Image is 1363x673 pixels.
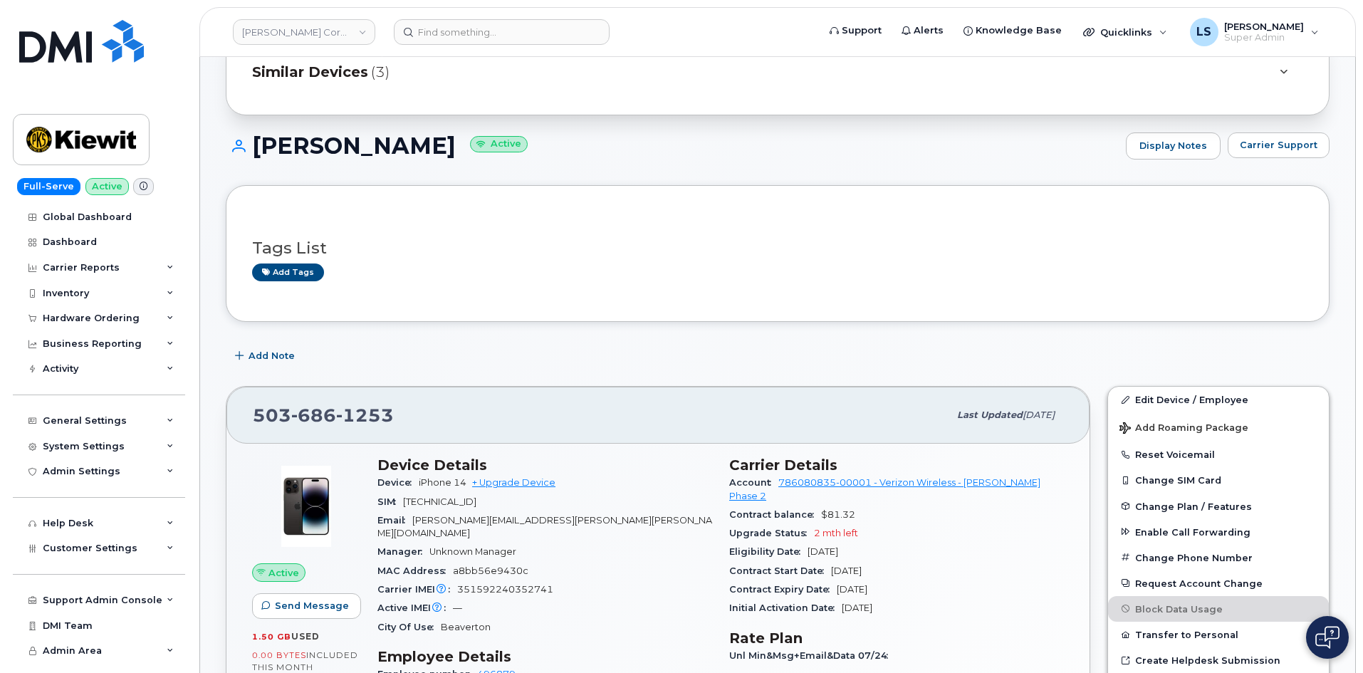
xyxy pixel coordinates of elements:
span: Account [729,477,778,488]
button: Request Account Change [1108,570,1329,596]
button: Change Plan / Features [1108,494,1329,519]
img: Open chat [1315,626,1339,649]
span: Upgrade Status [729,528,814,538]
span: [PERSON_NAME] [1224,21,1304,32]
span: Unknown Manager [429,546,516,557]
button: Enable Call Forwarding [1108,519,1329,545]
span: Enable Call Forwarding [1135,526,1250,537]
span: Add Roaming Package [1119,422,1248,436]
span: 351592240352741 [457,584,553,595]
a: Edit Device / Employee [1108,387,1329,412]
button: Send Message [252,593,361,619]
span: [TECHNICAL_ID] [403,496,476,507]
span: Support [842,24,882,38]
span: Super Admin [1224,32,1304,43]
span: Add Note [249,349,295,362]
span: Carrier Support [1240,138,1317,152]
span: Change Plan / Features [1135,501,1252,511]
span: Alerts [914,24,944,38]
div: Luke Schroeder [1180,18,1329,46]
a: Support [820,16,892,45]
h3: Carrier Details [729,457,1064,474]
button: Carrier Support [1228,132,1330,158]
h3: Rate Plan [729,630,1064,647]
small: Active [470,136,528,152]
img: image20231002-3703462-njx0qo.jpeg [263,464,349,549]
span: Initial Activation Date [729,602,842,613]
span: 1.50 GB [252,632,291,642]
button: Transfer to Personal [1108,622,1329,647]
span: — [453,602,462,613]
span: (3) [371,62,390,83]
span: Similar Devices [252,62,368,83]
h3: Employee Details [377,648,712,665]
span: Manager [377,546,429,557]
button: Change Phone Number [1108,545,1329,570]
button: Reset Voicemail [1108,442,1329,467]
h3: Device Details [377,457,712,474]
button: Block Data Usage [1108,596,1329,622]
span: [DATE] [808,546,838,557]
span: [DATE] [842,602,872,613]
h1: [PERSON_NAME] [226,133,1119,158]
a: Knowledge Base [954,16,1072,45]
span: 503 [253,405,394,426]
a: Create Helpdesk Submission [1108,647,1329,673]
span: LS [1196,24,1211,41]
div: Quicklinks [1073,18,1177,46]
span: iPhone 14 [419,477,466,488]
span: MAC Address [377,565,453,576]
button: Change SIM Card [1108,467,1329,493]
span: 686 [291,405,336,426]
span: Eligibility Date [729,546,808,557]
span: a8bb56e9430c [453,565,528,576]
span: Unl Min&Msg+Email&Data 07/24 [729,650,895,661]
span: Beaverton [441,622,491,632]
a: + Upgrade Device [472,477,555,488]
a: Alerts [892,16,954,45]
a: Display Notes [1126,132,1221,160]
span: Send Message [275,599,349,612]
span: Contract balance [729,509,821,520]
span: 0.00 Bytes [252,650,306,660]
a: Kiewit Corporation [233,19,375,45]
span: Knowledge Base [976,24,1062,38]
span: SIM [377,496,403,507]
span: Contract Start Date [729,565,831,576]
span: [DATE] [837,584,867,595]
span: Active IMEI [377,602,453,613]
a: 786080835-00001 - Verizon Wireless - [PERSON_NAME] Phase 2 [729,477,1040,501]
span: Email [377,515,412,526]
button: Add Note [226,343,307,369]
span: 1253 [336,405,394,426]
span: [PERSON_NAME][EMAIL_ADDRESS][PERSON_NAME][PERSON_NAME][DOMAIN_NAME] [377,515,712,538]
span: Quicklinks [1100,26,1152,38]
h3: Tags List [252,239,1303,257]
span: Contract Expiry Date [729,584,837,595]
span: used [291,631,320,642]
span: [DATE] [1023,409,1055,420]
span: City Of Use [377,622,441,632]
input: Find something... [394,19,610,45]
span: Device [377,477,419,488]
a: Add tags [252,264,324,281]
span: 2 mth left [814,528,858,538]
span: Active [268,566,299,580]
span: $81.32 [821,509,855,520]
span: Last updated [957,409,1023,420]
button: Add Roaming Package [1108,412,1329,442]
span: Carrier IMEI [377,584,457,595]
span: [DATE] [831,565,862,576]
